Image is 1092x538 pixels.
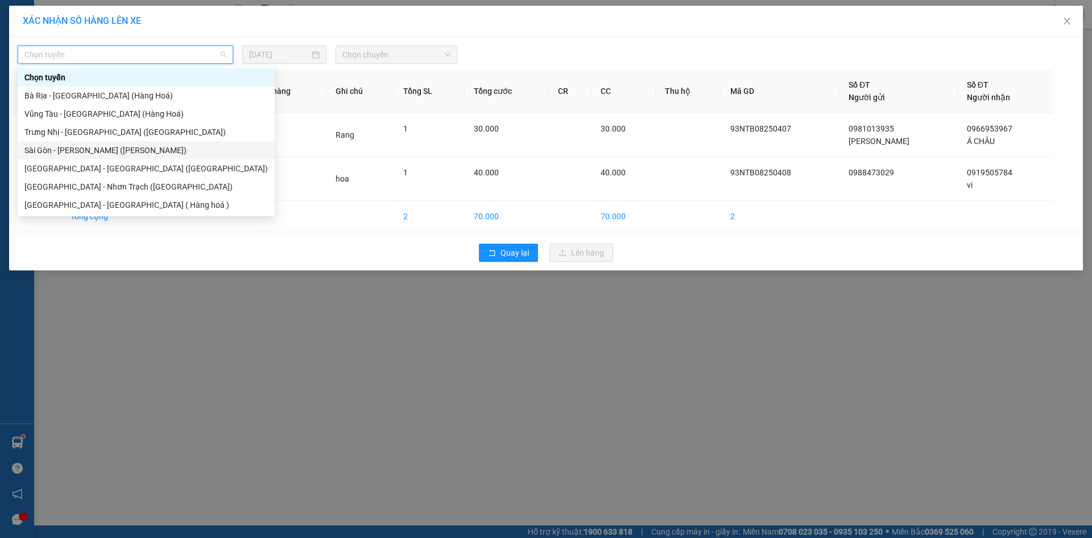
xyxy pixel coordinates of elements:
li: VP 93 NTB Q1 [6,48,78,61]
b: 93 Nguyễn Thái Bình, [GEOGRAPHIC_DATA] [6,63,76,109]
li: Hoa Mai [6,6,165,27]
span: rollback [488,249,496,258]
span: 93NTB08250408 [730,168,791,177]
div: [GEOGRAPHIC_DATA] - [GEOGRAPHIC_DATA] ( Hàng hoá ) [24,199,268,211]
span: Số ĐT [849,80,870,89]
th: Mã GD [721,69,839,113]
td: 2 [721,201,839,232]
span: Á CHÂU [967,137,995,146]
th: Tổng cước [465,69,549,113]
div: Sài Gòn - Bà Rịa (Hàng Hoá) [18,159,275,178]
th: Ghi chú [326,69,395,113]
span: 40.000 [474,168,499,177]
span: 40.000 [601,168,626,177]
th: STT [12,69,61,113]
span: 30.000 [474,124,499,133]
span: XÁC NHẬN SỐ HÀNG LÊN XE [23,15,141,26]
span: [PERSON_NAME] [849,137,909,146]
span: environment [78,63,86,71]
b: 154/1 Bình Giã, P 8 [78,63,150,84]
span: Chọn chuyến [342,46,450,63]
span: Người gửi [849,93,885,102]
td: 70.000 [591,201,656,232]
div: [GEOGRAPHIC_DATA] - Nhơn Trạch ([GEOGRAPHIC_DATA]) [24,180,268,193]
th: CC [591,69,656,113]
span: 1 [403,168,408,177]
span: 0988473029 [849,168,894,177]
td: 1 [12,113,61,157]
div: Sài Gòn - Vũng Tàu (Hàng Hoá) [18,141,275,159]
div: Trưng Nhị - [GEOGRAPHIC_DATA] ([GEOGRAPHIC_DATA]) [24,126,268,138]
li: VP Bình Giã [78,48,151,61]
div: Sài Gòn - [PERSON_NAME] ([PERSON_NAME]) [24,144,268,157]
button: rollbackQuay lại [479,244,538,262]
button: uploadLên hàng [549,244,613,262]
div: Chọn tuyến [18,68,275,87]
th: Tổng SL [394,69,465,113]
th: Thu hộ [656,69,721,113]
span: 0981013935 [849,124,894,133]
span: vi [967,180,973,190]
td: 2 [394,201,465,232]
span: close [1062,17,1072,26]
th: Loại hàng [246,69,326,113]
td: 2 [12,157,61,201]
div: Trưng Nhị - Sài Gòn (Hàng Hoá) [18,123,275,141]
span: 1 [403,124,408,133]
span: Rang [336,130,354,139]
span: 30.000 [601,124,626,133]
div: Bà Rịa - [GEOGRAPHIC_DATA] (Hàng Hoá) [24,89,268,102]
div: Vũng Tàu - [GEOGRAPHIC_DATA] (Hàng Hoá) [24,108,268,120]
div: Sài Gòn - Nhơn Trạch (Hàng Hoá) [18,178,275,196]
span: 0966953967 [967,124,1012,133]
span: Người nhận [967,93,1010,102]
td: 70.000 [465,201,549,232]
span: Chọn tuyến [24,46,226,63]
div: [GEOGRAPHIC_DATA] - [GEOGRAPHIC_DATA] ([GEOGRAPHIC_DATA]) [24,162,268,175]
span: hoa [336,174,349,183]
img: logo.jpg [6,6,45,46]
button: Close [1051,6,1083,38]
span: environment [6,63,14,71]
span: Số ĐT [967,80,988,89]
input: 15/08/2025 [249,48,309,61]
span: 0919505784 [967,168,1012,177]
div: Chọn tuyến [24,71,268,84]
span: Quay lại [500,247,529,259]
div: Vũng Tàu - Sài Gòn (Hàng Hoá) [18,105,275,123]
td: Tổng cộng [61,201,144,232]
th: CR [549,69,591,113]
div: Sài Gòn - Long Hải ( Hàng hoá ) [18,196,275,214]
span: 93NTB08250407 [730,124,791,133]
div: Bà Rịa - Sài Gòn (Hàng Hoá) [18,87,275,105]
